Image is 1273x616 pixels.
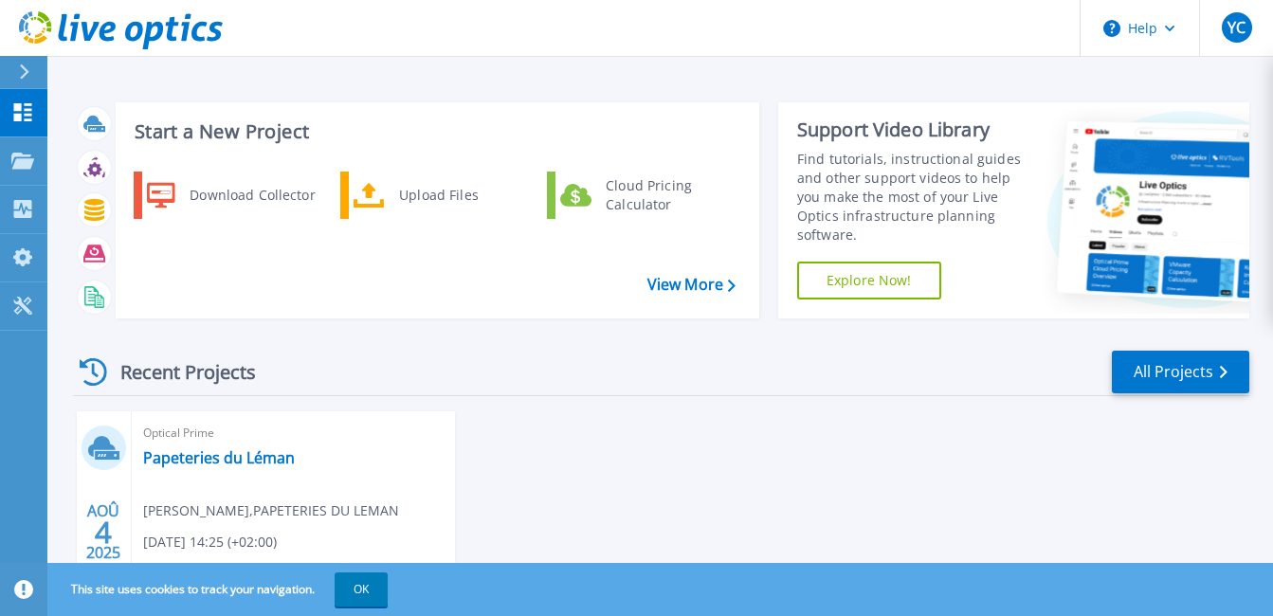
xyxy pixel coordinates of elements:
[335,572,388,607] button: OK
[143,532,277,553] span: [DATE] 14:25 (+02:00)
[180,176,323,214] div: Download Collector
[95,524,112,540] span: 4
[143,423,444,444] span: Optical Prime
[135,121,735,142] h3: Start a New Project
[390,176,530,214] div: Upload Files
[143,448,295,467] a: Papeteries du Léman
[596,176,737,214] div: Cloud Pricing Calculator
[1112,351,1249,393] a: All Projects
[85,498,121,567] div: AOÛ 2025
[52,572,388,607] span: This site uses cookies to track your navigation.
[797,262,941,299] a: Explore Now!
[647,276,736,294] a: View More
[1228,20,1246,35] span: YC
[143,500,399,521] span: [PERSON_NAME] , PAPETERIES DU LEMAN
[73,349,282,395] div: Recent Projects
[797,118,1031,142] div: Support Video Library
[797,150,1031,245] div: Find tutorials, instructional guides and other support videos to help you make the most of your L...
[547,172,741,219] a: Cloud Pricing Calculator
[340,172,535,219] a: Upload Files
[134,172,328,219] a: Download Collector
